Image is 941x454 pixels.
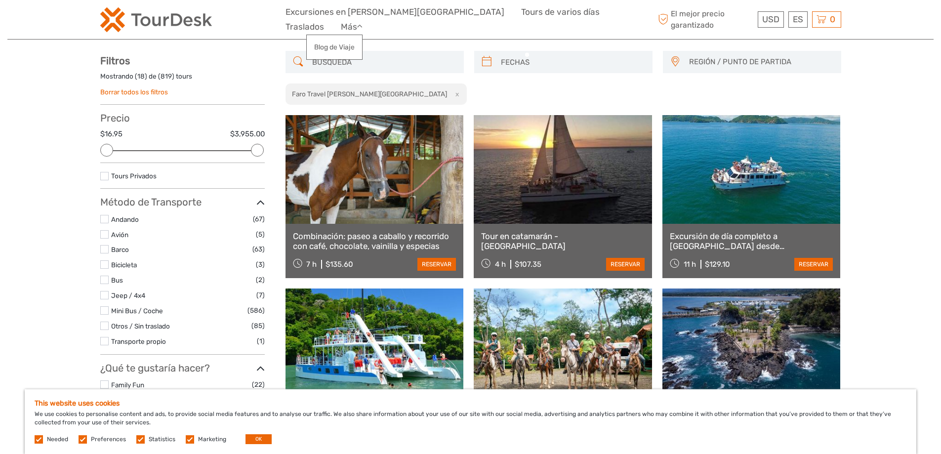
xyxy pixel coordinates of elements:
[292,90,447,98] h2: Faro Travel [PERSON_NAME][GEOGRAPHIC_DATA]
[100,7,212,32] img: 2254-3441b4b5-4e5f-4d00-b396-31f1d84a6ebf_logo_small.png
[307,38,362,57] a: Blog de Viaje
[253,213,265,225] span: (67)
[286,5,504,19] a: Excursiones en [PERSON_NAME][GEOGRAPHIC_DATA]
[656,8,755,30] span: El mejor precio garantizado
[828,14,837,24] span: 0
[149,435,175,444] label: Statistics
[111,261,137,269] a: Bicicleta
[306,260,317,269] span: 7 h
[481,231,645,251] a: Tour en catamarán - [GEOGRAPHIC_DATA]
[198,435,226,444] label: Marketing
[230,129,265,139] label: $3,955.00
[25,389,916,454] div: We use cookies to personalise content and ads, to provide social media features and to analyse ou...
[256,229,265,240] span: (5)
[137,72,145,81] label: 18
[788,11,808,28] div: ES
[252,379,265,390] span: (22)
[161,72,172,81] label: 819
[251,320,265,331] span: (85)
[495,260,506,269] span: 4 h
[257,335,265,347] span: (1)
[308,53,459,71] input: BÚSQUEDA
[111,172,157,180] a: Tours Privados
[449,89,462,99] button: x
[114,15,125,27] button: Open LiveChat chat widget
[111,246,129,253] a: Barco
[762,14,779,24] span: USD
[256,259,265,270] span: (3)
[111,215,139,223] a: Andando
[606,258,645,271] a: reservar
[341,20,363,34] a: Más
[111,231,128,239] a: Avión
[293,231,456,251] a: Combinación: paseo a caballo y recorrido con café, chocolate, vainilla y especias
[286,20,324,34] a: Traslados
[14,17,112,25] p: We're away right now. Please check back later!
[111,381,144,389] a: Family Fun
[100,196,265,208] h3: Método de Transporte
[670,231,833,251] a: Excursión de día completo a [GEOGRAPHIC_DATA] desde [GEOGRAPHIC_DATA][PERSON_NAME]
[705,260,730,269] div: $129.10
[100,112,265,124] h3: Precio
[256,274,265,286] span: (2)
[111,337,166,345] a: Transporte propio
[111,276,123,284] a: Bus
[252,244,265,255] span: (63)
[247,305,265,316] span: (586)
[684,260,696,269] span: 11 h
[100,55,130,67] strong: Filtros
[794,258,833,271] a: reservar
[685,54,836,70] button: REGIÓN / PUNTO DE PARTIDA
[417,258,456,271] a: reservar
[100,88,168,96] a: Borrar todos los filtros
[111,322,170,330] a: Otros / Sin traslado
[111,291,145,299] a: Jeep / 4x4
[521,5,600,19] a: Tours de varios días
[100,362,265,374] h3: ¿Qué te gustaría hacer?
[35,399,906,408] h5: This website uses cookies
[256,289,265,301] span: (7)
[245,434,272,444] button: OK
[111,307,163,315] a: Mini Bus / Coche
[515,260,541,269] div: $107.35
[100,72,265,87] div: Mostrando ( ) de ( ) tours
[326,260,353,269] div: $135.60
[47,435,68,444] label: Needed
[91,435,126,444] label: Preferences
[100,129,123,139] label: $16.95
[497,53,648,71] input: FECHAS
